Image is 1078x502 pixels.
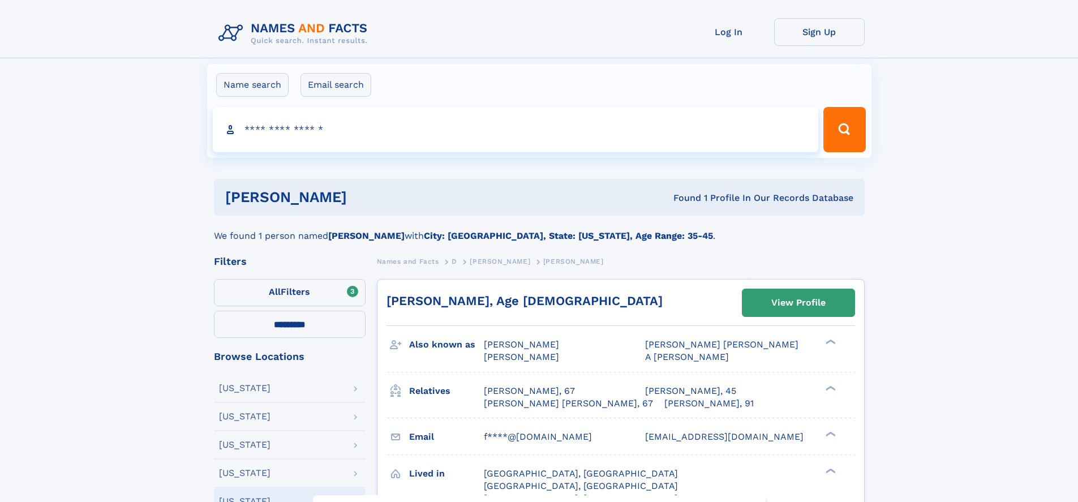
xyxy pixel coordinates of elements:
[219,469,270,478] div: [US_STATE]
[742,289,854,316] a: View Profile
[470,254,530,268] a: [PERSON_NAME]
[645,351,729,362] span: A [PERSON_NAME]
[484,397,653,410] a: [PERSON_NAME] [PERSON_NAME], 67
[300,73,371,97] label: Email search
[409,335,484,354] h3: Also known as
[213,107,819,152] input: search input
[214,256,366,267] div: Filters
[510,192,853,204] div: Found 1 Profile In Our Records Database
[470,258,530,265] span: [PERSON_NAME]
[214,279,366,306] label: Filters
[823,338,836,346] div: ❯
[645,339,798,350] span: [PERSON_NAME] [PERSON_NAME]
[409,381,484,401] h3: Relatives
[823,430,836,437] div: ❯
[214,18,377,49] img: Logo Names and Facts
[377,254,439,268] a: Names and Facts
[225,190,510,204] h1: [PERSON_NAME]
[328,230,405,241] b: [PERSON_NAME]
[645,431,804,442] span: [EMAIL_ADDRESS][DOMAIN_NAME]
[774,18,865,46] a: Sign Up
[409,427,484,447] h3: Email
[823,467,836,474] div: ❯
[452,254,457,268] a: D
[216,73,289,97] label: Name search
[386,294,663,308] a: [PERSON_NAME], Age [DEMOGRAPHIC_DATA]
[484,480,678,491] span: [GEOGRAPHIC_DATA], [GEOGRAPHIC_DATA]
[452,258,457,265] span: D
[484,468,678,479] span: [GEOGRAPHIC_DATA], [GEOGRAPHIC_DATA]
[219,440,270,449] div: [US_STATE]
[664,397,754,410] a: [PERSON_NAME], 91
[424,230,713,241] b: City: [GEOGRAPHIC_DATA], State: [US_STATE], Age Range: 35-45
[269,286,281,297] span: All
[214,351,366,362] div: Browse Locations
[771,290,826,316] div: View Profile
[484,385,575,397] a: [PERSON_NAME], 67
[543,258,604,265] span: [PERSON_NAME]
[645,385,736,397] a: [PERSON_NAME], 45
[219,412,270,421] div: [US_STATE]
[484,339,559,350] span: [PERSON_NAME]
[409,464,484,483] h3: Lived in
[823,107,865,152] button: Search Button
[484,351,559,362] span: [PERSON_NAME]
[823,384,836,392] div: ❯
[219,384,270,393] div: [US_STATE]
[684,18,774,46] a: Log In
[214,216,865,243] div: We found 1 person named with .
